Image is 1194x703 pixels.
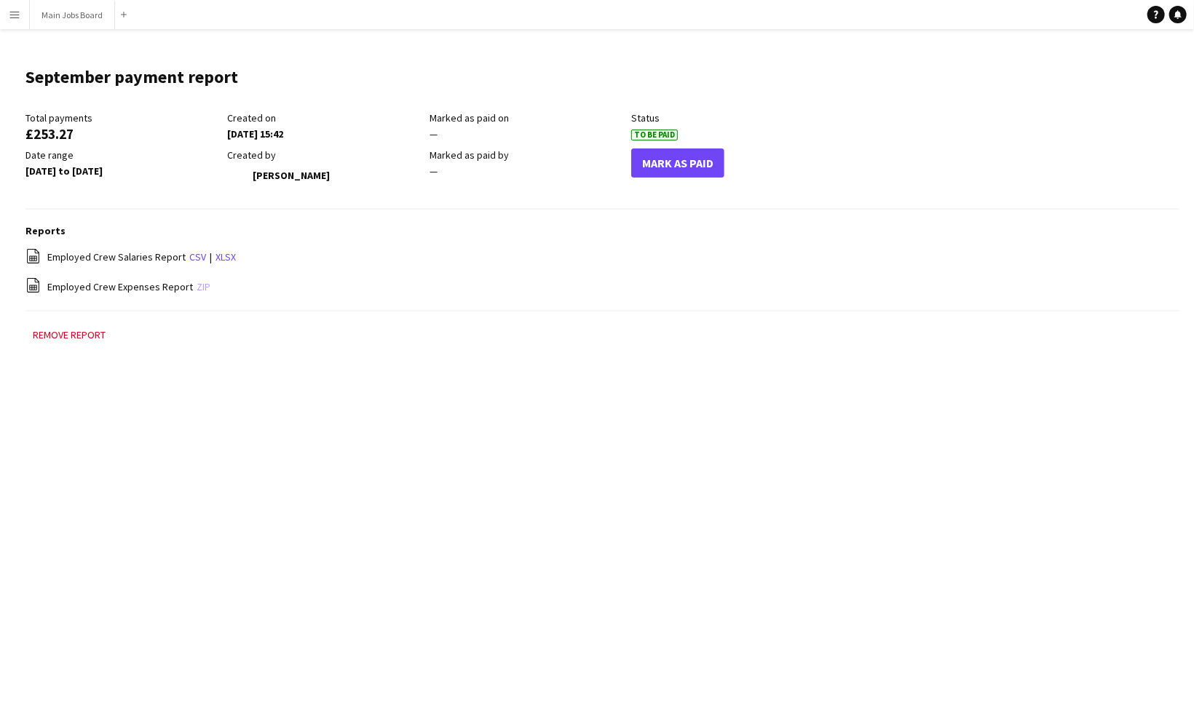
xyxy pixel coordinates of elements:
span: Employed Crew Salaries Report [47,250,186,263]
div: [DATE] to [DATE] [25,164,220,178]
a: csv [189,250,206,263]
div: [PERSON_NAME] [227,164,422,186]
div: Status [631,111,826,124]
button: Main Jobs Board [30,1,115,29]
div: Marked as paid by [430,148,624,162]
div: [DATE] 15:42 [227,127,422,140]
a: xlsx [216,250,236,263]
div: | [25,248,1179,266]
span: — [430,127,438,140]
div: £253.27 [25,127,220,140]
button: Remove report [25,326,113,343]
span: Employed Crew Expenses Report [47,280,193,293]
span: — [430,164,438,178]
a: zip [197,280,210,293]
div: Date range [25,148,220,162]
h1: September payment report [25,66,238,88]
h3: Reports [25,224,1179,237]
div: Created on [227,111,422,124]
div: Marked as paid on [430,111,624,124]
button: Mark As Paid [631,148,724,178]
span: To Be Paid [631,130,678,140]
div: Created by [227,148,422,162]
div: Total payments [25,111,220,124]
